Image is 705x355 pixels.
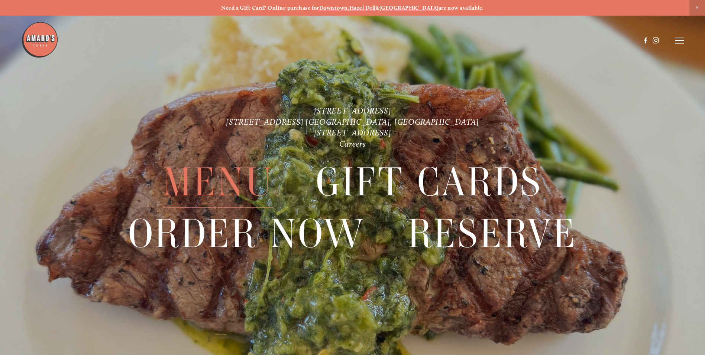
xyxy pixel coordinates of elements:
a: Menu [163,157,274,207]
a: Careers [339,139,366,149]
strong: Need a Gift Card? Online purchase for [221,4,319,11]
a: [STREET_ADDRESS] [GEOGRAPHIC_DATA], [GEOGRAPHIC_DATA] [226,117,479,127]
a: Reserve [408,208,577,259]
strong: are now available. [439,4,484,11]
img: Amaro's Table [21,21,58,58]
a: [STREET_ADDRESS] [314,106,391,116]
strong: , [348,4,349,11]
a: Downtown [319,4,348,11]
a: Order Now [128,208,365,259]
strong: & [376,4,379,11]
a: [GEOGRAPHIC_DATA] [379,4,439,11]
a: [STREET_ADDRESS] [314,128,391,138]
a: Gift Cards [316,157,542,207]
a: Hazel Dell [349,4,376,11]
